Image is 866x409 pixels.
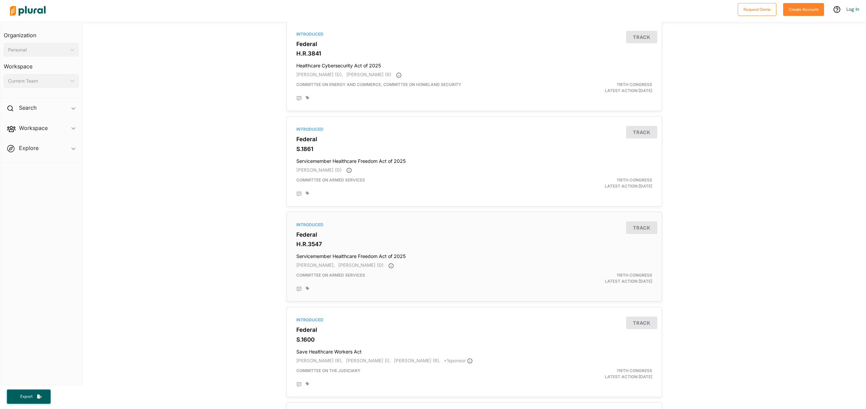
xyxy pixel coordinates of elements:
h3: Federal [296,136,652,143]
div: Latest Action: [DATE] [535,368,658,380]
h3: Workspace [4,57,79,71]
button: Track [626,126,657,138]
h3: Organization [4,25,79,40]
span: [PERSON_NAME] (D), [296,72,343,77]
div: Add tags [306,96,309,100]
span: [PERSON_NAME] (I), [346,358,391,363]
div: Add Position Statement [296,382,302,387]
span: Export [16,394,37,400]
span: 119th Congress [617,273,652,278]
button: Track [626,31,657,43]
span: [PERSON_NAME] (R) [346,72,391,77]
div: Latest Action: [DATE] [535,177,658,189]
div: Introduced [296,126,652,132]
h3: S.1861 [296,146,652,152]
h4: Save Healthcare Workers Act [296,346,652,355]
div: Introduced [296,317,652,323]
a: Create Account [783,5,824,13]
span: 119th Congress [617,177,652,182]
h3: Federal [296,326,652,333]
div: Add tags [306,382,309,386]
div: Introduced [296,222,652,228]
div: Latest Action: [DATE] [535,82,658,94]
span: [PERSON_NAME] (D) [296,167,342,173]
button: Request Demo [738,3,776,16]
h3: Federal [296,41,652,47]
h4: Healthcare Cybersecurity Act of 2025 [296,60,652,69]
span: [PERSON_NAME] (D) [338,262,384,268]
h4: Servicemember Healthcare Freedom Act of 2025 [296,155,652,164]
span: Committee on the Judiciary [296,368,361,373]
span: [PERSON_NAME] (R), [296,358,343,363]
h4: Servicemember Healthcare Freedom Act of 2025 [296,250,652,259]
h3: H.R.3547 [296,241,652,247]
span: Committee on Armed Services [296,273,365,278]
span: Committee on Energy and Commerce, Committee on Homeland Security [296,82,461,87]
a: Log In [846,6,859,12]
div: Current Team [8,78,68,85]
button: Track [626,221,657,234]
div: Add Position Statement [296,191,302,197]
span: 119th Congress [617,368,652,373]
button: Track [626,317,657,329]
div: Introduced [296,31,652,37]
span: + 1 sponsor [444,358,473,363]
h3: S.1600 [296,336,652,343]
span: 119th Congress [617,82,652,87]
h3: Federal [296,231,652,238]
span: [PERSON_NAME], [296,262,335,268]
h2: Search [19,104,37,111]
button: Create Account [783,3,824,16]
h3: H.R.3841 [296,50,652,57]
span: Committee on Armed Services [296,177,365,182]
span: [PERSON_NAME] (R), [394,358,440,363]
div: Add tags [306,191,309,195]
button: Export [7,389,51,404]
div: Personal [8,46,68,53]
div: Add Position Statement [296,96,302,101]
a: Request Demo [738,5,776,13]
div: Add Position Statement [296,286,302,292]
div: Latest Action: [DATE] [535,272,658,284]
div: Add tags [306,286,309,290]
